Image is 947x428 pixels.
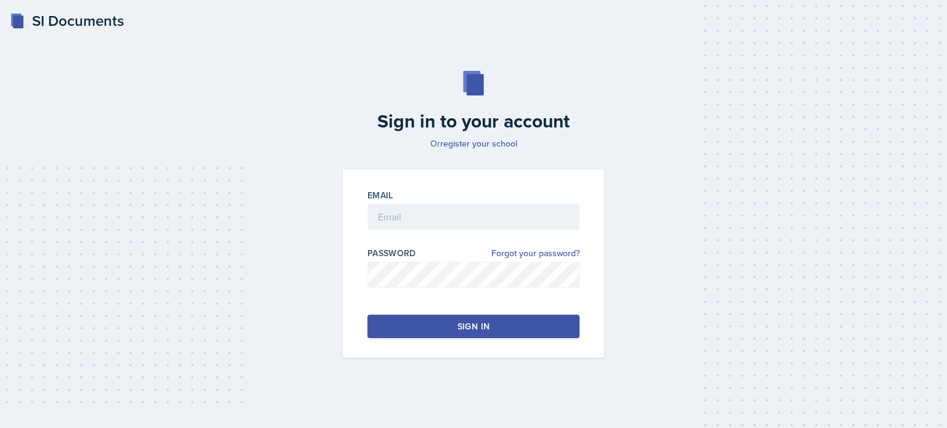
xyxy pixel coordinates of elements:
[10,10,124,32] a: SI Documents
[335,137,612,150] p: Or
[491,247,580,260] a: Forgot your password?
[367,247,416,259] label: Password
[440,137,517,150] a: register your school
[367,189,393,201] label: Email
[335,110,612,132] h2: Sign in to your account
[367,315,580,338] button: Sign in
[367,204,580,230] input: Email
[457,320,490,333] div: Sign in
